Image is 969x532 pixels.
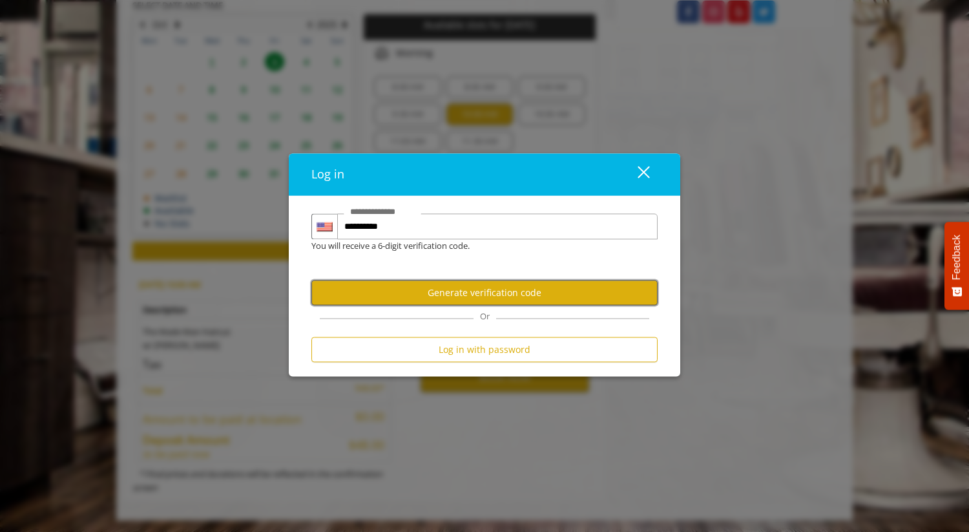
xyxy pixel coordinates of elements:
[311,167,344,182] span: Log in
[614,161,658,187] button: close dialog
[302,240,648,253] div: You will receive a 6-digit verification code.
[623,165,649,184] div: close dialog
[311,280,658,305] button: Generate verification code
[944,222,969,310] button: Feedback - Show survey
[311,337,658,363] button: Log in with password
[951,235,963,280] span: Feedback
[311,214,337,240] div: Country
[474,311,496,323] span: Or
